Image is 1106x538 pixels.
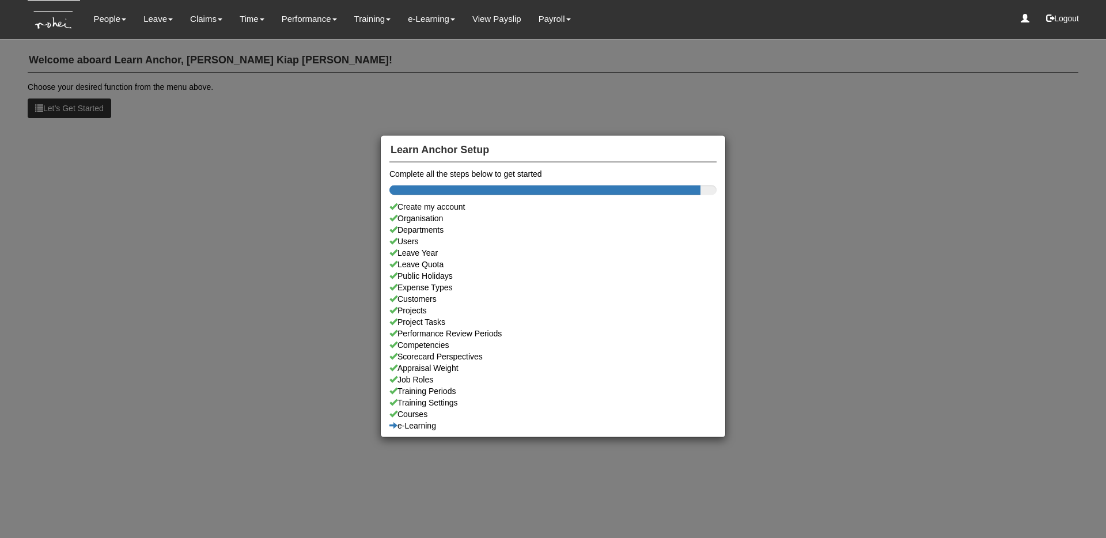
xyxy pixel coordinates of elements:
a: Competencies [389,339,717,350]
a: Users [389,235,717,247]
a: Scorecard Perspectives [389,350,717,362]
a: Departments [389,223,717,235]
a: Performance Review Periods [389,327,717,339]
div: Complete all the steps below to get started [389,168,717,179]
a: Training Settings [389,396,717,408]
a: Projects [389,304,717,316]
a: Customers [389,293,717,304]
a: Leave Quota [389,258,717,270]
h4: Learn Anchor Setup [389,139,717,162]
a: Expense Types [389,281,717,293]
a: Project Tasks [389,316,717,327]
a: Appraisal Weight [389,362,717,373]
a: Public Holidays [389,270,717,281]
a: Organisation [389,212,717,223]
a: e-Learning [389,419,717,431]
a: Job Roles [389,373,717,385]
a: Leave Year [389,247,717,258]
a: Training Periods [389,385,717,396]
div: Create my account [389,200,717,212]
a: Courses [389,408,717,419]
